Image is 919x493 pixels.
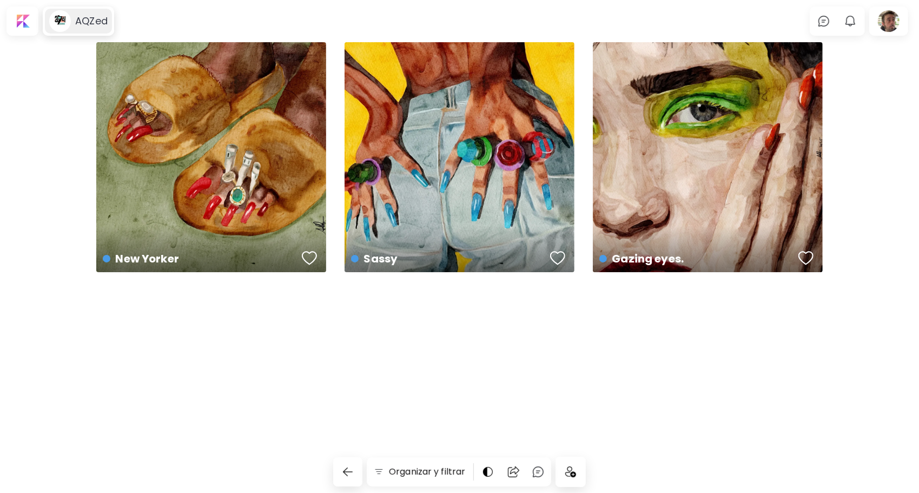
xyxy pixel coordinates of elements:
[565,466,576,477] img: icon
[299,247,320,269] button: favorites
[333,457,367,487] a: back
[75,15,108,28] h6: AQZed
[103,251,299,267] h4: New Yorker
[841,12,860,30] button: bellIcon
[547,247,568,269] button: favorites
[96,42,326,272] a: New Yorkerfavoriteshttps://cdn.kaleido.art/CDN/Artwork/175390/Primary/medium.webp?updated=777383
[333,457,362,487] button: back
[532,465,545,478] img: chatIcon
[796,247,816,269] button: favorites
[351,251,547,267] h4: Sassy
[341,465,354,478] img: back
[844,15,857,28] img: bellIcon
[389,465,465,478] h6: Organizar y filtrar
[593,42,823,272] a: Gazing eyes.favoriteshttps://cdn.kaleido.art/CDN/Artwork/175387/Primary/medium.webp?updated=777371
[345,42,574,272] a: Sassyfavoriteshttps://cdn.kaleido.art/CDN/Artwork/175388/Primary/medium.webp?updated=777374
[817,15,830,28] img: chatIcon
[599,251,795,267] h4: Gazing eyes.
